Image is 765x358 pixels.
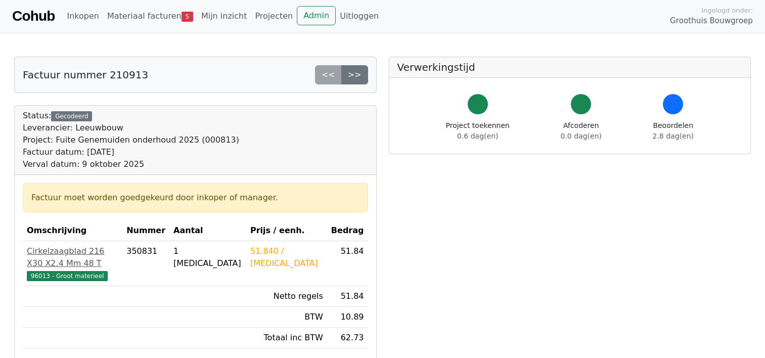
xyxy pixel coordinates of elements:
[169,220,246,241] th: Aantal
[701,6,753,15] span: Ingelogd onder:
[670,15,753,27] span: Groothuis Bouwgroep
[197,6,251,26] a: Mijn inzicht
[23,134,239,146] div: Project: Fuite Genemuiden onderhoud 2025 (000813)
[23,146,239,158] div: Factuur datum: [DATE]
[12,4,55,28] a: Cohub
[31,192,359,204] div: Factuur moet worden goedgekeurd door inkoper of manager.
[27,245,118,270] div: Cirkelzaagblad 216 X30 X2.4 Mm 48 T
[246,328,327,348] td: Totaal inc BTW
[250,245,323,270] div: 51.840 / [MEDICAL_DATA]
[397,61,743,73] h5: Verwerkingstijd
[341,65,368,84] a: >>
[327,307,368,328] td: 10.89
[27,271,108,281] span: 96013 - Groot materieel
[457,132,498,140] span: 0.6 dag(en)
[27,245,118,282] a: Cirkelzaagblad 216 X30 X2.4 Mm 48 T96013 - Groot materieel
[561,132,602,140] span: 0.0 dag(en)
[51,111,92,121] div: Gecodeerd
[182,12,193,22] span: 5
[23,158,239,170] div: Verval datum: 9 oktober 2025
[653,132,694,140] span: 2.8 dag(en)
[103,6,197,26] a: Materiaal facturen5
[23,110,239,170] div: Status:
[297,6,336,25] a: Admin
[246,286,327,307] td: Netto regels
[653,120,694,142] div: Beoordelen
[336,6,383,26] a: Uitloggen
[23,220,122,241] th: Omschrijving
[327,241,368,286] td: 51.84
[327,220,368,241] th: Bedrag
[122,241,169,286] td: 350831
[561,120,602,142] div: Afcoderen
[446,120,510,142] div: Project toekennen
[327,328,368,348] td: 62.73
[246,307,327,328] td: BTW
[246,220,327,241] th: Prijs / eenh.
[63,6,103,26] a: Inkopen
[122,220,169,241] th: Nummer
[251,6,297,26] a: Projecten
[23,122,239,134] div: Leverancier: Leeuwbouw
[173,245,242,270] div: 1 [MEDICAL_DATA]
[327,286,368,307] td: 51.84
[23,69,148,81] h5: Factuur nummer 210913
